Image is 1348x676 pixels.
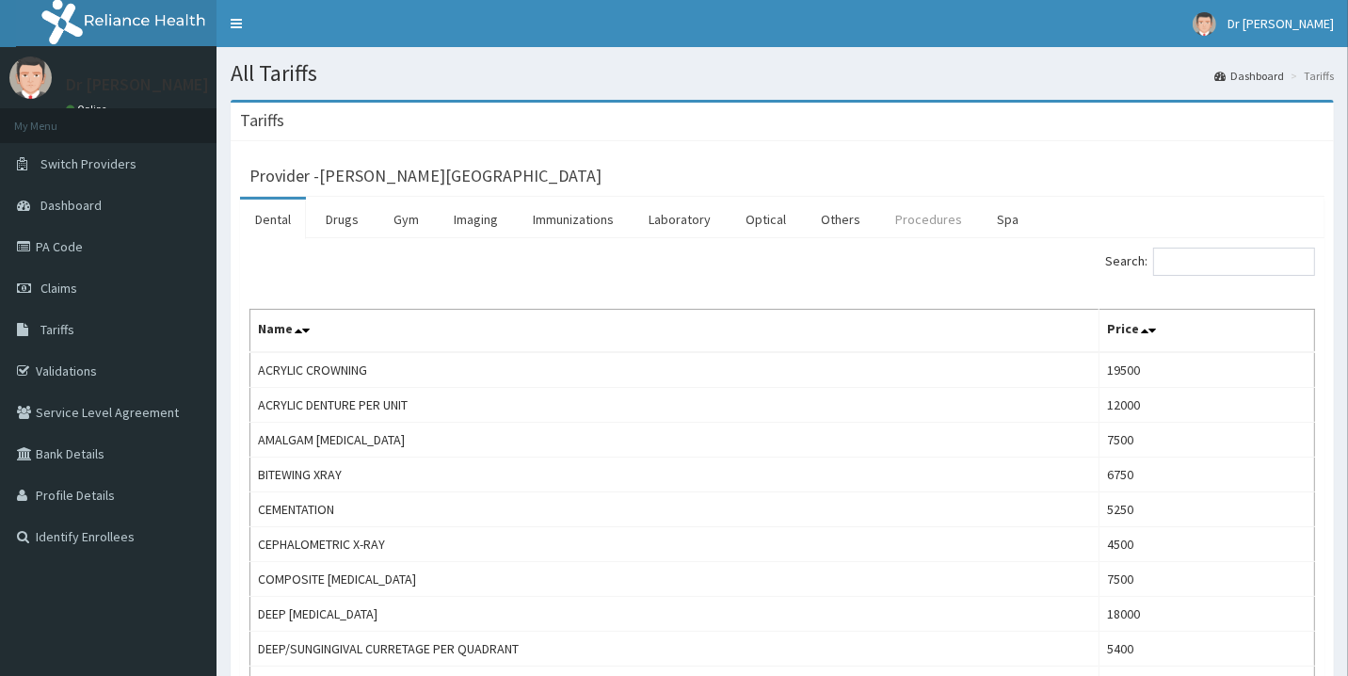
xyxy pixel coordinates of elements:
[518,200,629,239] a: Immunizations
[250,423,1099,458] td: AMALGAM [MEDICAL_DATA]
[311,200,374,239] a: Drugs
[250,527,1099,562] td: CEPHALOMETRIC X-RAY
[1105,248,1315,276] label: Search:
[1099,388,1314,423] td: 12000
[1099,562,1314,597] td: 7500
[1099,492,1314,527] td: 5250
[1099,632,1314,667] td: 5400
[250,388,1099,423] td: ACRYLIC DENTURE PER UNIT
[378,200,434,239] a: Gym
[982,200,1034,239] a: Spa
[249,168,602,185] h3: Provider - [PERSON_NAME][GEOGRAPHIC_DATA]
[250,562,1099,597] td: COMPOSITE [MEDICAL_DATA]
[634,200,726,239] a: Laboratory
[1228,15,1334,32] span: Dr [PERSON_NAME]
[250,632,1099,667] td: DEEP/SUNGINGIVAL CURRETAGE PER QUADRANT
[1099,458,1314,492] td: 6750
[40,321,74,338] span: Tariffs
[240,112,284,129] h3: Tariffs
[730,200,801,239] a: Optical
[250,458,1099,492] td: BITEWING XRAY
[1193,12,1216,36] img: User Image
[250,597,1099,632] td: DEEP [MEDICAL_DATA]
[1286,68,1334,84] li: Tariffs
[250,310,1099,353] th: Name
[1099,423,1314,458] td: 7500
[439,200,513,239] a: Imaging
[40,280,77,297] span: Claims
[240,200,306,239] a: Dental
[1099,352,1314,388] td: 19500
[66,76,209,93] p: Dr [PERSON_NAME]
[1099,527,1314,562] td: 4500
[250,492,1099,527] td: CEMENTATION
[880,200,977,239] a: Procedures
[231,61,1334,86] h1: All Tariffs
[250,352,1099,388] td: ACRYLIC CROWNING
[40,155,136,172] span: Switch Providers
[1153,248,1315,276] input: Search:
[9,56,52,99] img: User Image
[1214,68,1284,84] a: Dashboard
[1099,597,1314,632] td: 18000
[66,103,111,116] a: Online
[1099,310,1314,353] th: Price
[806,200,875,239] a: Others
[40,197,102,214] span: Dashboard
